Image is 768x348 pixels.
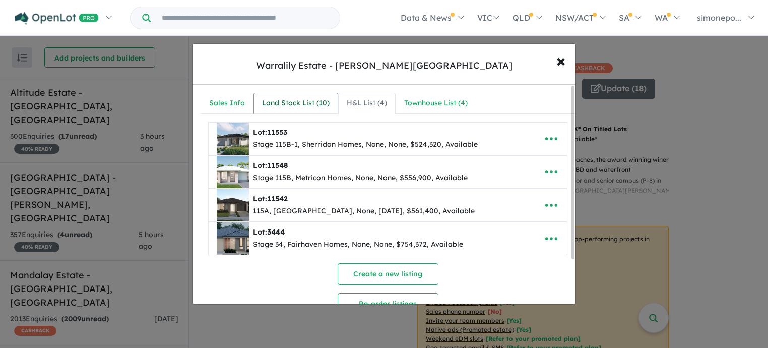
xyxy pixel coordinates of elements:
span: × [556,49,565,71]
div: H&L List ( 4 ) [347,97,387,109]
b: Lot: [253,128,287,137]
img: Warralily%20Estate%20-%20Armstrong%20Creek%20-%20Lot%203444___1754441778.jpg [217,222,249,255]
img: Openlot PRO Logo White [15,12,99,25]
button: Create a new listing [338,263,438,285]
b: Lot: [253,161,288,170]
div: Stage 115B, Metricon Homes, None, None, $556,900, Available [253,172,468,184]
b: Lot: [253,227,285,237]
div: Land Stock List ( 10 ) [262,97,330,109]
div: Warralily Estate - [PERSON_NAME][GEOGRAPHIC_DATA] [256,59,513,72]
span: 3444 [267,227,285,237]
span: 11553 [267,128,287,137]
img: Warralily%20Estate%20-%20Armstrong%20Creek%20-%20Lot%2011553___1759284535.png [217,123,249,155]
div: 115A, [GEOGRAPHIC_DATA], None, [DATE], $561,400, Available [253,205,475,217]
img: Warralily%20Estate%20-%20Armstrong%20Creek%20-%20Lot%2011542___1754440870.jpg [217,189,249,221]
div: Sales Info [209,97,245,109]
div: Stage 34, Fairhaven Homes, None, None, $754,372, Available [253,239,463,251]
span: 11548 [267,161,288,170]
span: 11542 [267,194,288,203]
button: Re-order listings [338,293,438,315]
b: Lot: [253,194,288,203]
img: Warralily%20Estate%20-%20Armstrong%20Creek%20-%20Lot%2011548___1759285313.png [217,156,249,188]
input: Try estate name, suburb, builder or developer [153,7,338,29]
div: Stage 115B-1, Sherridon Homes, None, None, $524,320, Available [253,139,478,151]
span: simonepo... [697,13,741,23]
div: Townhouse List ( 4 ) [404,97,468,109]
